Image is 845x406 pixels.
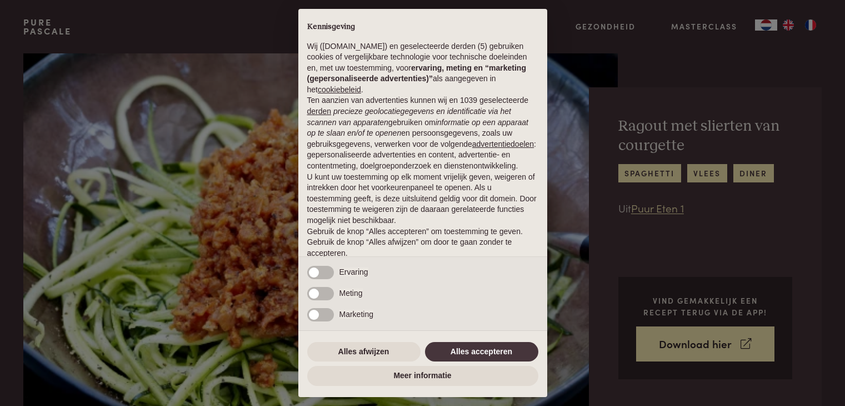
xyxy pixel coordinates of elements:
[307,342,421,362] button: Alles afwijzen
[307,63,526,83] strong: ervaring, meting en “marketing (gepersonaliseerde advertenties)”
[425,342,538,362] button: Alles accepteren
[307,226,538,259] p: Gebruik de knop “Alles accepteren” om toestemming te geven. Gebruik de knop “Alles afwijzen” om d...
[307,22,538,32] h2: Kennisgeving
[307,41,538,96] p: Wij ([DOMAIN_NAME]) en geselecteerde derden (5) gebruiken cookies of vergelijkbare technologie vo...
[307,106,332,117] button: derden
[339,268,368,276] span: Ervaring
[307,95,538,171] p: Ten aanzien van advertenties kunnen wij en 1039 geselecteerde gebruiken om en persoonsgegevens, z...
[307,118,529,138] em: informatie op een apparaat op te slaan en/of te openen
[472,139,534,150] button: advertentiedoelen
[307,107,511,127] em: precieze geolocatiegegevens en identificatie via het scannen van apparaten
[318,85,361,94] a: cookiebeleid
[307,172,538,226] p: U kunt uw toestemming op elk moment vrijelijk geven, weigeren of intrekken door het voorkeurenpan...
[307,366,538,386] button: Meer informatie
[339,310,373,319] span: Marketing
[339,289,363,298] span: Meting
